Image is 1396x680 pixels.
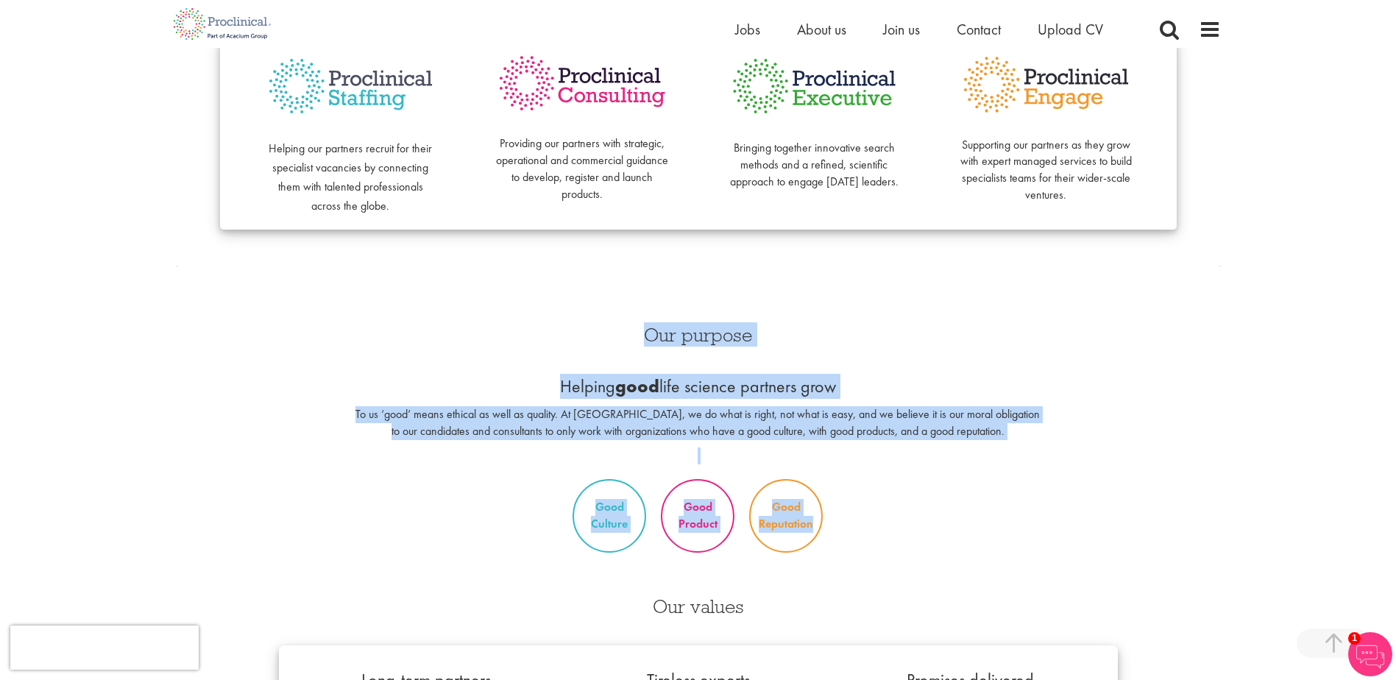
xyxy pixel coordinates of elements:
[578,495,641,536] p: Good Culture
[353,406,1043,440] p: To us ‘good’ means ethical as well as quality. At [GEOGRAPHIC_DATA], we do what is right, not wha...
[264,53,437,120] img: Proclinical Staffing
[728,53,901,119] img: Proclinical Executive
[960,120,1133,204] p: Supporting our partners as they grow with expert managed services to build specialists teams for ...
[883,20,920,39] a: Join us
[957,20,1001,39] a: Contact
[960,53,1133,116] img: Proclinical Engage
[279,597,1118,616] h3: Our values
[269,141,432,213] span: Helping our partners recruit for their specialist vacancies by connecting them with talented prof...
[1348,632,1361,645] span: 1
[1038,20,1103,39] a: Upload CV
[496,53,669,114] img: Proclinical Consulting
[751,499,821,533] p: Good Reputation
[496,119,669,203] p: Providing our partners with strategic, operational and commercial guidance to develop, register a...
[353,374,1043,399] p: Helping life science partners grow
[728,123,901,190] p: Bringing together innovative search methods and a refined, scientific approach to engage [DATE] l...
[1348,632,1392,676] img: Chatbot
[10,626,199,670] iframe: reCAPTCHA
[353,325,1043,344] h3: Our purpose
[735,20,760,39] a: Jobs
[662,492,733,540] p: Good Product
[797,20,846,39] a: About us
[615,375,659,397] b: good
